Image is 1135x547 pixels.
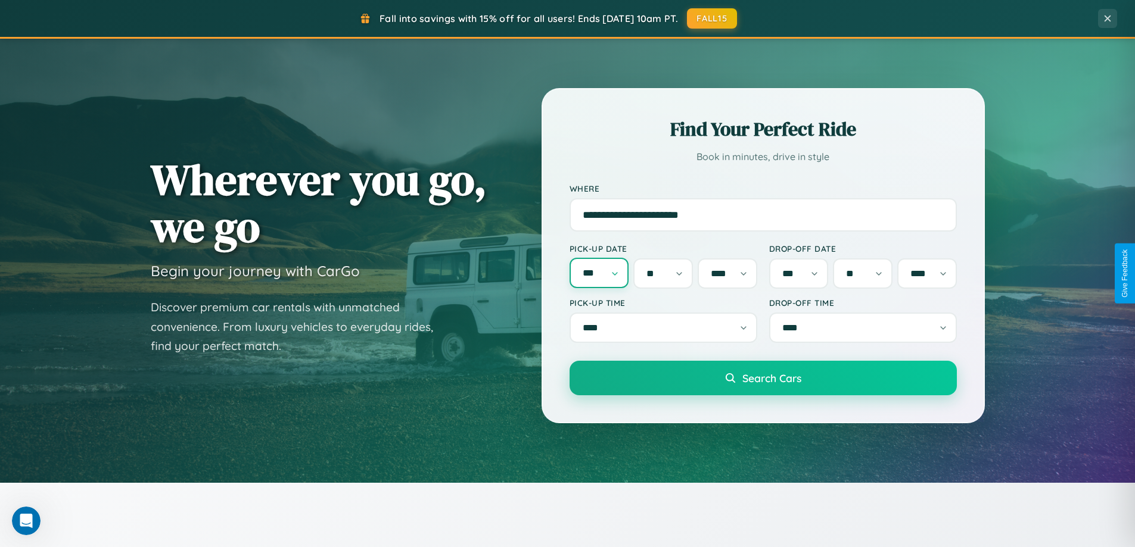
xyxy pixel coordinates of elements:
[570,298,757,308] label: Pick-up Time
[151,298,449,356] p: Discover premium car rentals with unmatched convenience. From luxury vehicles to everyday rides, ...
[151,262,360,280] h3: Begin your journey with CarGo
[570,243,757,254] label: Pick-up Date
[570,361,957,395] button: Search Cars
[742,371,801,385] span: Search Cars
[12,507,41,535] iframe: Intercom live chat
[769,243,957,254] label: Drop-off Date
[570,116,957,142] h2: Find Your Perfect Ride
[769,298,957,308] label: Drop-off Time
[570,148,957,165] p: Book in minutes, drive in style
[380,12,678,24] span: Fall into savings with 15% off for all users! Ends [DATE] 10am PT.
[151,156,487,250] h1: Wherever you go, we go
[570,183,957,193] label: Where
[1121,249,1129,298] div: Give Feedback
[687,8,737,29] button: FALL15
